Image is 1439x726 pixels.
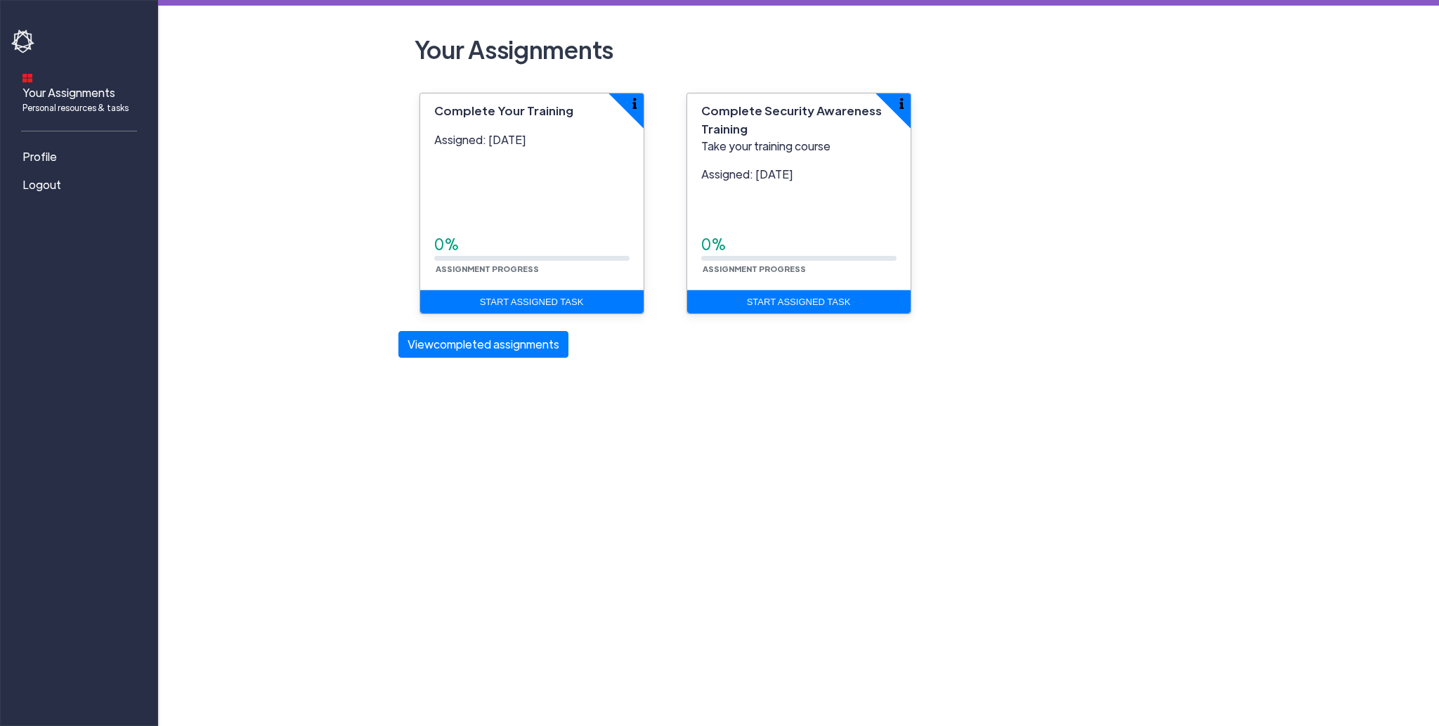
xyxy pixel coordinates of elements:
span: Complete Your Training [434,103,573,118]
span: Personal resources & tasks [22,101,129,114]
a: Start Assigned Task [420,290,644,314]
img: havoc-shield-logo-white.png [11,30,37,53]
a: Start Assigned Task [687,290,911,314]
div: 0% [701,233,897,256]
img: info-icon.svg [632,98,637,109]
p: Assigned: [DATE] [434,131,630,148]
p: Take your training course [701,138,897,155]
span: Logout [22,176,61,193]
small: Assignment Progress [701,264,807,273]
img: dashboard-icon.svg [22,73,32,83]
h2: Your Assignments [409,28,1189,70]
a: Your AssignmentsPersonal resources & tasks [11,64,152,119]
small: Assignment Progress [434,264,540,273]
a: Logout [11,171,152,199]
p: Assigned: [DATE] [701,166,897,183]
span: Complete Security Awareness Training [701,103,882,136]
a: Profile [11,143,152,171]
img: info-icon.svg [899,98,904,109]
span: Your Assignments [22,84,129,114]
div: 0% [434,233,630,256]
span: Profile [22,148,57,165]
button: Viewcompleted assignments [398,331,568,358]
